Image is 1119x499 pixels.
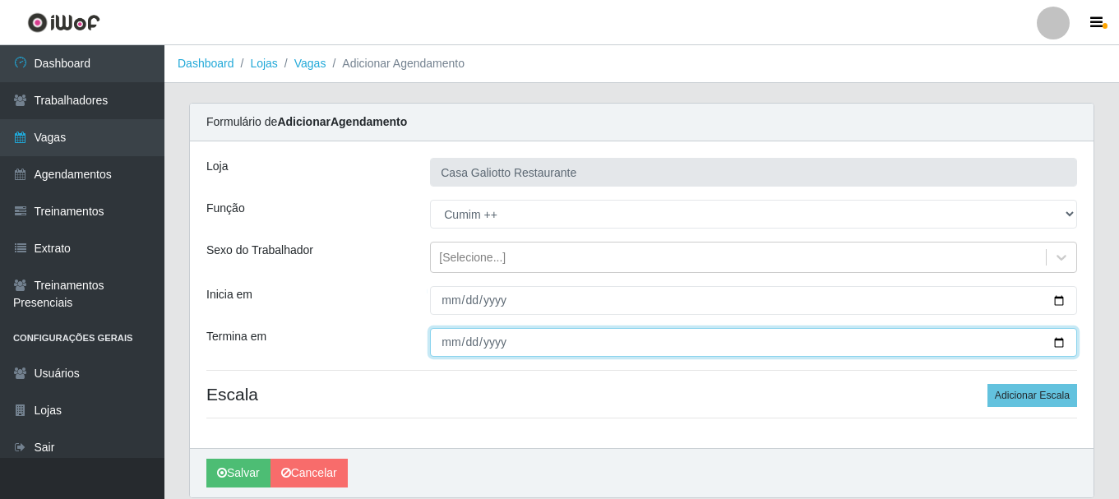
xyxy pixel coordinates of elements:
[190,104,1094,141] div: Formulário de
[250,57,277,70] a: Lojas
[294,57,326,70] a: Vagas
[430,328,1077,357] input: 00/00/0000
[206,158,228,175] label: Loja
[206,384,1077,404] h4: Escala
[326,55,465,72] li: Adicionar Agendamento
[987,384,1077,407] button: Adicionar Escala
[206,200,245,217] label: Função
[206,286,252,303] label: Inicia em
[430,286,1077,315] input: 00/00/0000
[206,242,313,259] label: Sexo do Trabalhador
[206,328,266,345] label: Termina em
[164,45,1119,83] nav: breadcrumb
[271,459,348,487] a: Cancelar
[178,57,234,70] a: Dashboard
[277,115,407,128] strong: Adicionar Agendamento
[27,12,100,33] img: CoreUI Logo
[439,249,506,266] div: [Selecione...]
[206,459,271,487] button: Salvar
